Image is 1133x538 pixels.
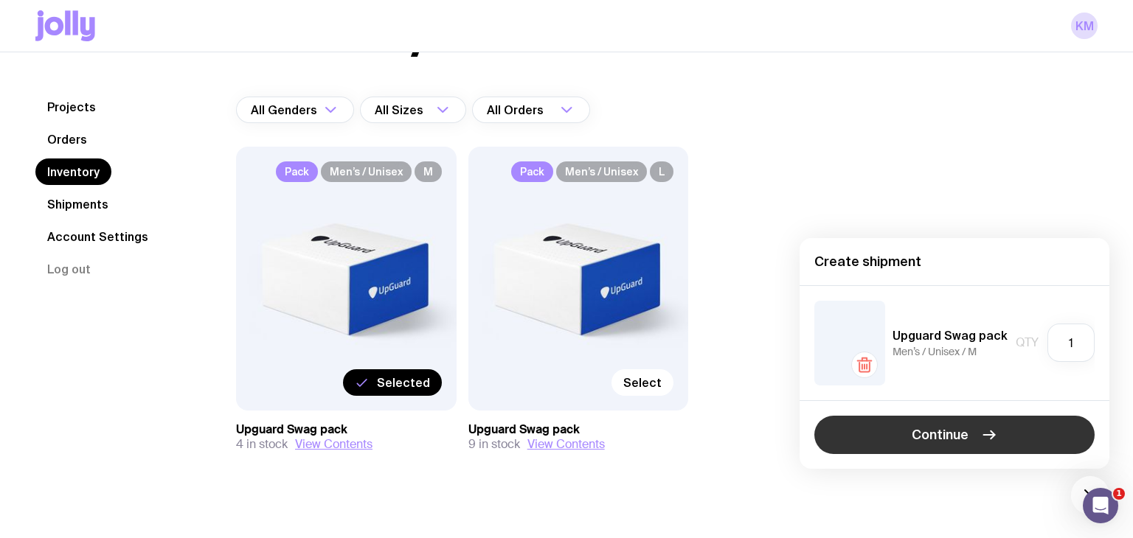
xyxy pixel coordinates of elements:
[468,422,689,437] h3: Upguard Swag pack
[468,437,520,452] span: 9 in stock
[547,97,556,123] input: Search for option
[814,253,1095,270] h4: Create shipment
[556,161,647,182] span: Men’s / Unisex
[35,94,108,120] a: Projects
[321,161,412,182] span: Men’s / Unisex
[236,437,288,452] span: 4 in stock
[1071,13,1098,39] a: KM
[1083,488,1118,523] iframe: Intercom live chat
[360,97,466,123] div: Search for option
[1113,488,1125,500] span: 1
[295,437,373,452] button: View Contents
[814,416,1095,454] button: Continue
[893,346,977,357] span: Men’s / Unisex / M
[375,97,426,123] span: All Sizes
[35,126,99,153] a: Orders
[35,256,103,282] button: Log out
[35,158,111,185] a: Inventory
[251,97,320,123] span: All Genders
[893,328,1008,343] h5: Upguard Swag pack
[35,223,160,250] a: Account Settings
[426,97,432,123] input: Search for option
[236,8,430,55] h1: Inventory
[1016,335,1039,350] span: Qty
[276,161,318,182] span: Pack
[472,97,590,123] div: Search for option
[236,97,354,123] div: Search for option
[912,426,969,444] span: Continue
[511,161,553,182] span: Pack
[35,191,120,217] a: Shipments
[527,437,605,452] button: View Contents
[415,161,442,182] span: M
[623,375,662,390] span: Select
[487,97,547,123] span: All Orders
[377,375,430,390] span: Selected
[650,161,673,182] span: L
[236,422,457,437] h3: Upguard Swag pack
